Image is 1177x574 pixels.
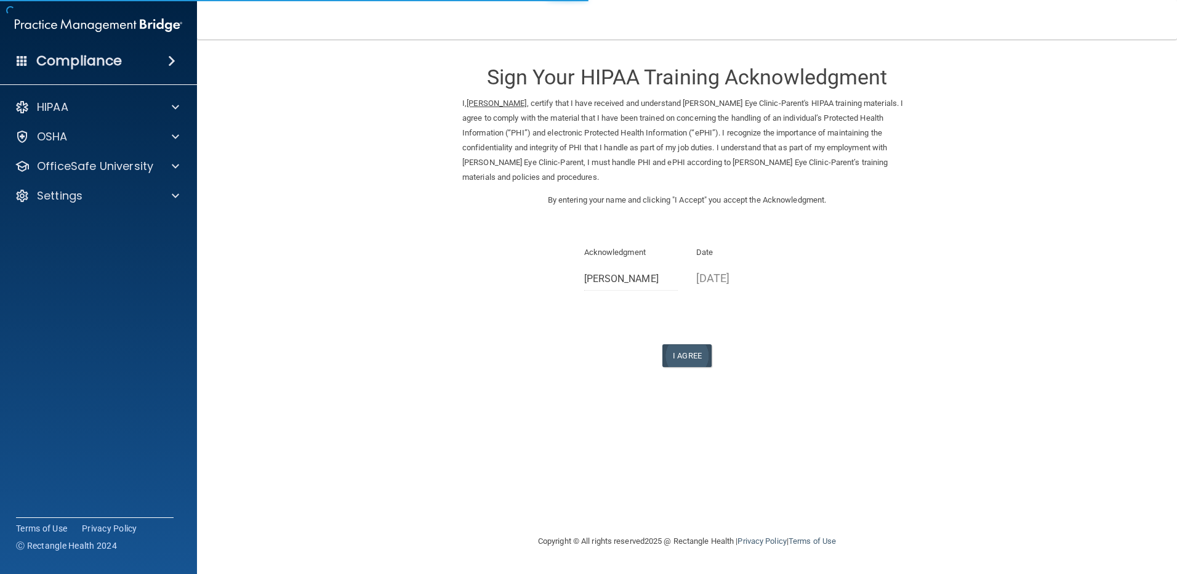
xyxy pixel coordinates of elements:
p: Settings [37,188,82,203]
button: I Agree [662,344,712,367]
p: I, , certify that I have received and understand [PERSON_NAME] Eye Clinic-Parent's HIPAA training... [462,96,912,185]
a: Settings [15,188,179,203]
p: Acknowledgment [584,245,678,260]
a: Privacy Policy [82,522,137,535]
span: Ⓒ Rectangle Health 2024 [16,540,117,552]
p: Date [696,245,790,260]
a: OSHA [15,129,179,144]
div: Copyright © All rights reserved 2025 @ Rectangle Health | | [462,522,912,561]
p: OSHA [37,129,68,144]
p: HIPAA [37,100,68,115]
p: By entering your name and clicking "I Accept" you accept the Acknowledgment. [462,193,912,208]
p: OfficeSafe University [37,159,153,174]
img: PMB logo [15,13,182,38]
a: HIPAA [15,100,179,115]
input: Full Name [584,268,678,291]
a: Privacy Policy [737,536,786,546]
a: Terms of Use [16,522,67,535]
a: Terms of Use [789,536,836,546]
h4: Compliance [36,52,122,70]
ins: [PERSON_NAME] [467,99,526,108]
a: OfficeSafe University [15,159,179,174]
h3: Sign Your HIPAA Training Acknowledgment [462,66,912,89]
p: [DATE] [696,268,790,288]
